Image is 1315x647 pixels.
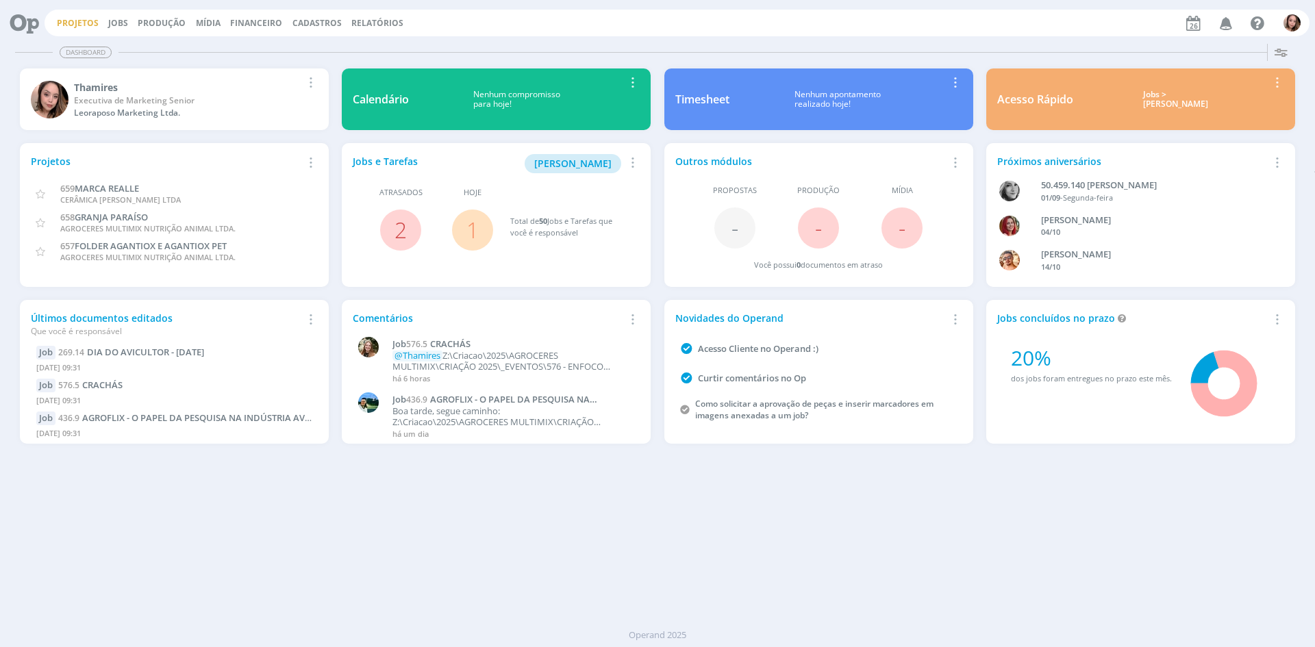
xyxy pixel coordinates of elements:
[675,154,947,168] div: Outros módulos
[392,393,590,416] span: AGROFLIX - O PAPEL DA PESQUISA NA INDÚSTRIA AVÍCULA
[58,346,84,358] span: 269.14
[675,311,947,325] div: Novidades do Operand
[230,17,282,29] a: Financeiro
[997,154,1268,168] div: Próximos aniversários
[713,185,757,196] span: Propostas
[36,379,55,392] div: Job
[1041,262,1060,272] span: 14/10
[75,182,139,194] span: MARCA REALLE
[392,351,632,372] p: Z:\Criacao\2025\AGROCERES MULTIMIX\CRIAÇÃO 2025\_EVENTOS\576 - ENFOCO 2025\576.5 - CRACHÁ\Fechados
[87,346,204,358] span: DIA DO AVICULTOR - 28 DE AGOSTO
[392,394,632,405] a: Job436.9AGROFLIX - O PAPEL DA PESQUISA NA INDÚSTRIA AVÍCULA
[108,17,128,29] a: Jobs
[394,349,440,361] span: @Thamires
[288,18,346,29] button: Cadastros
[58,346,204,358] a: 269.14DIA DO AVICULTOR - [DATE]
[797,185,840,196] span: Produção
[351,17,403,29] a: Relatórios
[60,211,75,223] span: 658
[196,17,221,29] a: Mídia
[392,406,632,417] p: Boa tarde, segue caminho:
[358,337,379,357] img: L
[353,311,624,325] div: Comentários
[60,239,227,252] a: 657FOLDER AGANTIOX E AGANTIOX PET
[347,18,408,29] button: Relatórios
[731,213,738,242] span: -
[729,90,947,110] div: Nenhum apontamento realizado hoje!
[82,379,123,391] span: CRACHÁS
[1084,90,1268,110] div: Jobs > [PERSON_NAME]
[58,412,79,424] span: 436.9
[1041,227,1060,237] span: 04/10
[1011,373,1172,385] div: dos jobs foram entregues no prazo este mês.
[57,17,99,29] a: Projetos
[392,339,632,350] a: Job576.5CRACHÁS
[675,91,729,107] div: Timesheet
[60,194,181,205] span: CERÂMICA [PERSON_NAME] LTDA
[31,325,302,338] div: Que você é responsável
[353,91,409,107] div: Calendário
[36,425,312,445] div: [DATE] 09:31
[394,215,407,244] a: 2
[510,216,627,238] div: Total de Jobs e Tarefas que você é responsável
[134,18,190,29] button: Produção
[60,182,75,194] span: 659
[31,311,302,338] div: Últimos documentos editados
[525,156,621,169] a: [PERSON_NAME]
[1283,11,1301,35] button: T
[754,259,883,271] div: Você possui documentos em atraso
[353,154,624,173] div: Jobs e Tarefas
[379,187,423,199] span: Atrasados
[104,18,132,29] button: Jobs
[997,91,1073,107] div: Acesso Rápido
[20,68,329,130] a: TThamiresExecutiva de Marketing SeniorLeoraposo Marketing Ltda.
[74,107,302,119] div: Leoraposo Marketing Ltda.
[36,359,312,379] div: [DATE] 09:31
[1283,14,1301,31] img: T
[534,157,612,170] span: [PERSON_NAME]
[464,187,481,199] span: Hoje
[36,346,55,359] div: Job
[75,240,227,252] span: FOLDER AGANTIOX E AGANTIOX PET
[999,181,1020,201] img: J
[60,240,75,252] span: 657
[36,411,55,425] div: Job
[899,213,905,242] span: -
[1041,179,1263,192] div: 50.459.140 JANAÍNA LUNA FERRO
[31,81,68,118] img: T
[409,90,624,110] div: Nenhum compromisso para hoje!
[58,379,79,391] span: 576.5
[58,379,123,391] a: 576.5CRACHÁS
[999,216,1020,236] img: G
[53,18,103,29] button: Projetos
[192,18,225,29] button: Mídia
[1041,248,1263,262] div: VICTOR MIRON COUTO
[226,18,286,29] button: Financeiro
[60,181,139,194] a: 659MARCA REALLE
[695,398,934,421] a: Como solicitar a aprovação de peças e inserir marcadores em imagens anexadas a um job?
[664,68,973,130] a: TimesheetNenhum apontamentorealizado hoje!
[1041,192,1060,203] span: 01/09
[539,216,547,226] span: 50
[698,372,806,384] a: Curtir comentários no Op
[466,215,479,244] a: 1
[430,338,471,350] span: CRACHÁS
[406,338,427,350] span: 576.5
[406,394,427,405] span: 436.9
[815,213,822,242] span: -
[797,259,801,270] span: 0
[138,17,186,29] a: Produção
[60,223,236,233] span: AGROCERES MULTIMIX NUTRIÇÃO ANIMAL LTDA.
[525,154,621,173] button: [PERSON_NAME]
[997,311,1268,325] div: Jobs concluídos no prazo
[892,185,913,196] span: Mídia
[1041,214,1263,227] div: GIOVANA DE OLIVEIRA PERSINOTI
[31,154,302,168] div: Projetos
[74,94,302,107] div: Executiva de Marketing Senior
[60,210,148,223] a: 658GRANJA PARAÍSO
[1063,192,1113,203] span: Segunda-feira
[392,429,429,439] span: há um dia
[60,252,236,262] span: AGROCERES MULTIMIX NUTRIÇÃO ANIMAL LTDA.
[358,392,379,413] img: V
[82,411,331,424] span: AGROFLIX - O PAPEL DA PESQUISA NA INDÚSTRIA AVÍCULA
